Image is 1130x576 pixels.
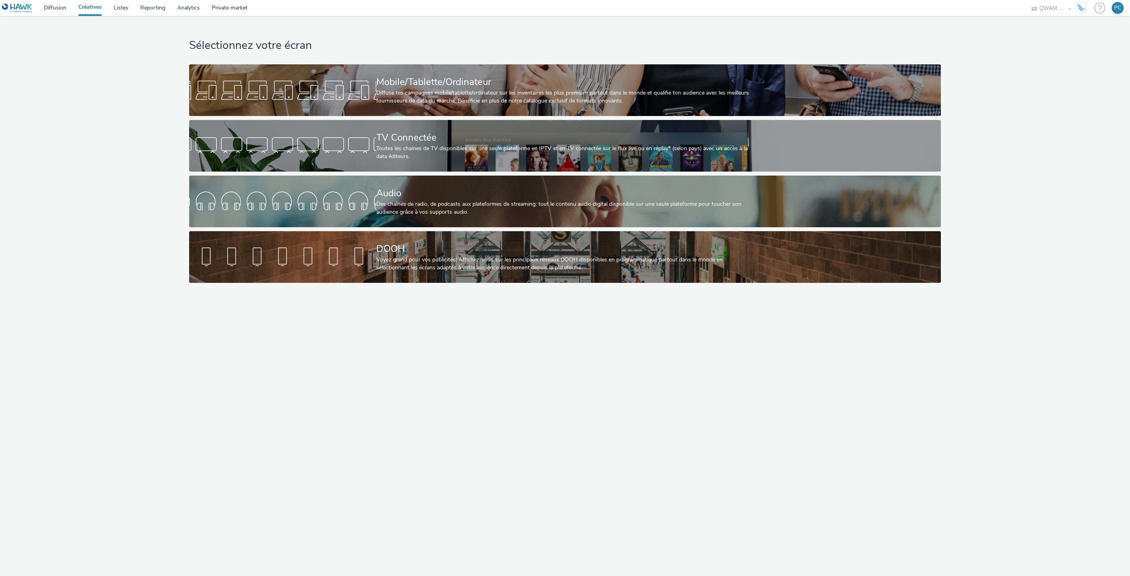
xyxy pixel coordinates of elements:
a: Hawk Academy [1075,2,1090,14]
a: DOOHVoyez grand pour vos publicités! Affichez-vous sur les principaux réseaux DOOH disponibles en... [189,231,940,283]
div: PC [1114,2,1121,14]
div: Voyez grand pour vos publicités! Affichez-vous sur les principaux réseaux DOOH disponibles en pro... [376,256,751,272]
div: Toutes les chaines de TV disponibles sur une seule plateforme en IPTV et en TV connectée sur le f... [376,145,751,161]
div: Mobile/Tablette/Ordinateur [376,75,751,89]
div: Des chaînes de radio, de podcasts aux plateformes de streaming: tout le contenu audio digital dis... [376,200,751,216]
h1: Sélectionnez votre écran [189,38,940,53]
div: TV Connectée [376,131,751,145]
a: TV ConnectéeToutes les chaines de TV disponibles sur une seule plateforme en IPTV et en TV connec... [189,120,940,172]
a: AudioDes chaînes de radio, de podcasts aux plateformes de streaming: tout le contenu audio digita... [189,176,940,227]
a: Mobile/Tablette/OrdinateurDiffuse tes campagnes mobile/tablette/ordinateur sur les inventaires le... [189,64,940,116]
div: DOOH [376,242,751,256]
img: undefined Logo [2,3,33,13]
img: Hawk Academy [1075,2,1087,14]
div: Diffuse tes campagnes mobile/tablette/ordinateur sur les inventaires les plus premium partout dan... [376,89,751,105]
div: Audio [376,186,751,200]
